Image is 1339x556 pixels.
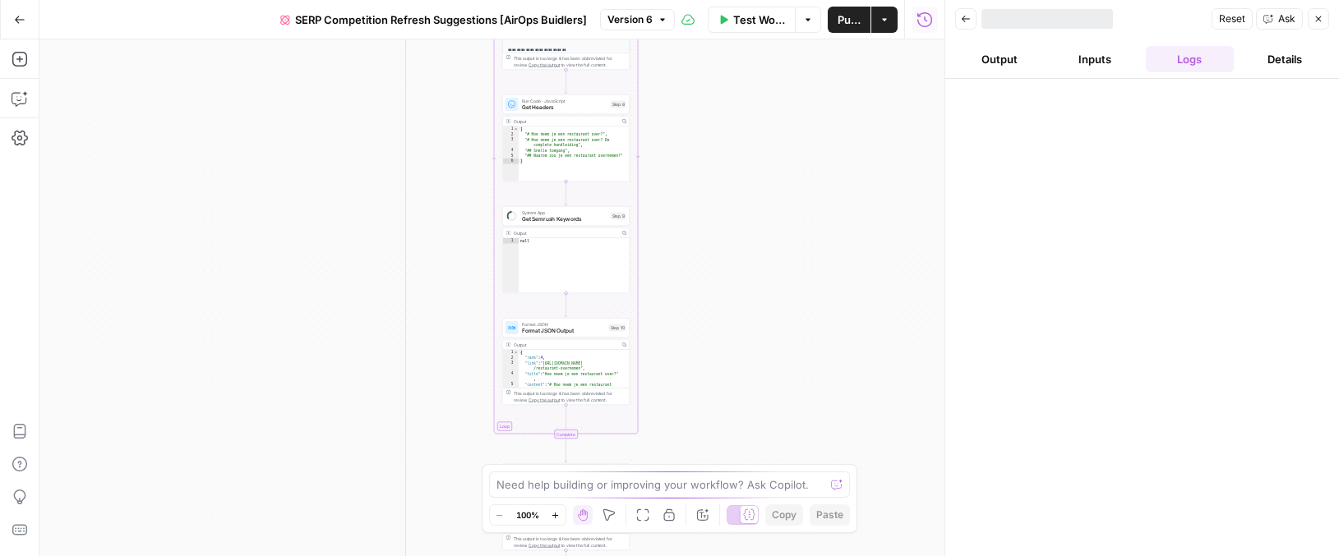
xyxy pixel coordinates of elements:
[955,46,1044,72] button: Output
[503,371,519,382] div: 4
[514,230,617,237] div: Output
[772,508,796,522] span: Copy
[514,342,617,348] div: Output
[611,213,626,220] div: Step 9
[503,148,519,154] div: 4
[502,318,630,405] div: Format JSONFormat JSON OutputStep 10Output{ "rank":4, "link":"[URL][DOMAIN_NAME] /restaurant-over...
[502,94,630,182] div: Run Code · JavaScriptGet HeadersStep 8Output[ "# Hoe neem je een restaurant over?", "# Hoe neem j...
[816,508,843,522] span: Paste
[733,11,785,28] span: Test Workflow
[529,62,560,67] span: Copy the output
[1050,46,1139,72] button: Inputs
[514,118,617,125] div: Output
[503,132,519,138] div: 2
[1212,8,1253,30] button: Reset
[565,70,567,94] g: Edge from step_7 to step_8
[502,430,630,439] div: Complete
[503,126,519,132] div: 1
[514,390,626,403] div: This output is too large & has been abbreviated for review. to view the full content.
[611,101,626,108] div: Step 8
[503,154,519,159] div: 5
[503,361,519,371] div: 3
[514,55,626,68] div: This output is too large & has been abbreviated for review. to view the full content.
[502,206,630,293] div: System AppGet Semrush KeywordsStep 9Outputnull
[828,7,870,33] button: Publish
[607,12,653,27] span: Version 6
[765,504,803,526] button: Copy
[503,238,519,244] div: 1
[554,430,578,439] div: Complete
[810,504,850,526] button: Paste
[1146,46,1235,72] button: Logs
[565,439,567,462] g: Edge from step_6-iteration-end to step_50
[522,215,607,223] span: Get Semrush Keywords
[522,103,607,112] span: Get Headers
[1219,11,1245,26] span: Reset
[503,137,519,148] div: 3
[1240,46,1329,72] button: Details
[565,293,567,317] g: Edge from step_9 to step_10
[514,126,519,132] span: Toggle code folding, rows 1 through 6
[522,209,607,216] span: System App
[529,543,560,548] span: Copy the output
[565,182,567,205] g: Edge from step_8 to step_9
[503,356,519,361] div: 2
[503,350,519,356] div: 1
[1256,8,1303,30] button: Ask
[609,324,626,332] div: Step 10
[522,321,606,328] span: Format JSON
[600,9,675,30] button: Version 6
[522,327,606,335] span: Format JSON Output
[529,397,560,402] span: Copy the output
[708,7,795,33] button: Test Workflow
[838,11,861,28] span: Publish
[514,350,519,356] span: Toggle code folding, rows 1 through 6
[522,98,607,104] span: Run Code · JavaScript
[1278,11,1295,26] span: Ask
[503,159,519,164] div: 6
[295,11,587,28] span: SERP Competition Refresh Suggestions [AirOps Buidlers]
[516,508,539,522] span: 100%
[270,7,597,33] button: SERP Competition Refresh Suggestions [AirOps Buidlers]
[514,535,626,549] div: This output is too large & has been abbreviated for review. to view the full content.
